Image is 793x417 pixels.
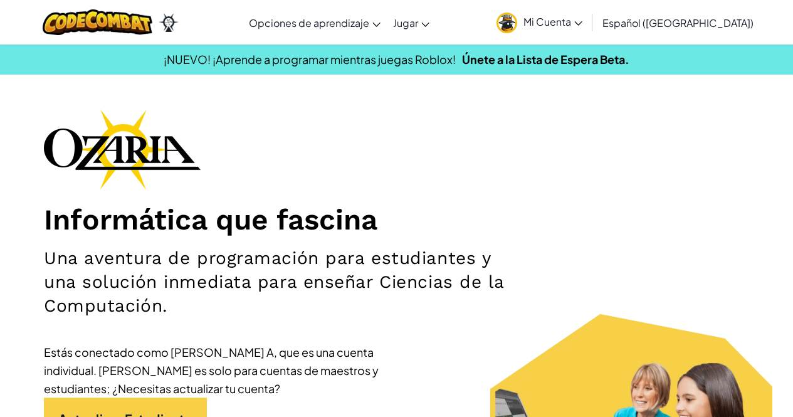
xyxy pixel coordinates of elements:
font: Opciones de aprendizaje [249,16,369,29]
img: avatar [496,13,517,33]
font: Una aventura de programación para estudiantes y una solución inmediata para enseñar Ciencias de l... [44,248,504,316]
font: ¡NUEVO! ¡Aprende a programar mientras juegas Roblox! [164,52,456,66]
img: Logotipo de CodeCombat [43,9,152,35]
a: Mi Cuenta [490,3,589,42]
font: Jugar [393,16,418,29]
font: Informática que fascina [44,203,377,236]
a: Únete a la Lista de Espera Beta. [462,52,629,66]
img: Ozaria [159,13,179,32]
a: Jugar [387,6,436,40]
a: Español ([GEOGRAPHIC_DATA]) [596,6,760,40]
font: Estás conectado como [PERSON_NAME] A, que es una cuenta individual. [PERSON_NAME] es solo para cu... [44,345,379,396]
font: Mi Cuenta [523,15,571,28]
font: Español ([GEOGRAPHIC_DATA]) [602,16,754,29]
a: Opciones de aprendizaje [243,6,387,40]
img: Logotipo de la marca Ozaria [44,109,201,189]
